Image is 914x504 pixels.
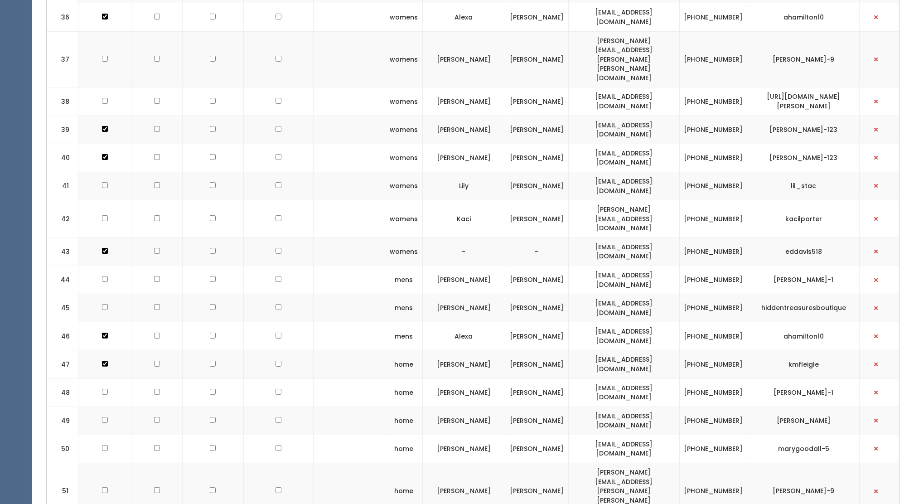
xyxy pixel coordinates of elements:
td: eddavis518 [748,237,859,266]
td: marygoodall-5 [748,435,859,463]
td: [PERSON_NAME] [505,322,568,350]
td: 47 [47,350,78,378]
td: kmfleigle [748,350,859,378]
td: - [505,237,568,266]
td: hiddentreasuresboutique [748,294,859,322]
td: home [385,350,423,378]
td: [PHONE_NUMBER] [679,87,748,116]
td: [PHONE_NUMBER] [679,116,748,144]
td: [EMAIL_ADDRESS][DOMAIN_NAME] [568,350,679,378]
td: 38 [47,87,78,116]
td: 48 [47,378,78,407]
td: [PERSON_NAME] [423,294,505,322]
td: [EMAIL_ADDRESS][DOMAIN_NAME] [568,266,679,294]
td: [PERSON_NAME] [423,144,505,172]
td: [EMAIL_ADDRESS][DOMAIN_NAME] [568,322,679,350]
td: [PHONE_NUMBER] [679,322,748,350]
td: [PERSON_NAME] [505,172,568,200]
td: 46 [47,322,78,350]
td: [PERSON_NAME] [423,266,505,294]
td: 49 [47,407,78,435]
td: [EMAIL_ADDRESS][DOMAIN_NAME] [568,87,679,116]
td: [EMAIL_ADDRESS][DOMAIN_NAME] [568,378,679,407]
td: 50 [47,435,78,463]
td: [EMAIL_ADDRESS][DOMAIN_NAME] [568,407,679,435]
td: 42 [47,200,78,238]
td: [PERSON_NAME] [748,407,859,435]
td: womens [385,144,423,172]
td: 37 [47,31,78,87]
td: womens [385,3,423,31]
td: [PERSON_NAME] [423,407,505,435]
td: [EMAIL_ADDRESS][DOMAIN_NAME] [568,172,679,200]
td: home [385,435,423,463]
td: [PERSON_NAME] [505,200,568,238]
td: [PERSON_NAME][EMAIL_ADDRESS][DOMAIN_NAME] [568,200,679,238]
td: [PERSON_NAME] [423,435,505,463]
td: [PERSON_NAME]-1 [748,378,859,407]
td: 39 [47,116,78,144]
td: [PERSON_NAME] [505,144,568,172]
td: 43 [47,237,78,266]
td: [PHONE_NUMBER] [679,200,748,238]
td: [EMAIL_ADDRESS][DOMAIN_NAME] [568,294,679,322]
td: [PERSON_NAME] [505,350,568,378]
td: [PERSON_NAME]-123 [748,116,859,144]
td: [URL][DOMAIN_NAME][PERSON_NAME] [748,87,859,116]
td: [PERSON_NAME] [423,116,505,144]
td: kacilporter [748,200,859,238]
td: [PHONE_NUMBER] [679,266,748,294]
td: [PERSON_NAME] [505,87,568,116]
td: [PHONE_NUMBER] [679,237,748,266]
td: [EMAIL_ADDRESS][DOMAIN_NAME] [568,116,679,144]
td: [EMAIL_ADDRESS][DOMAIN_NAME] [568,237,679,266]
td: [PERSON_NAME]-1 [748,266,859,294]
td: womens [385,87,423,116]
td: [PERSON_NAME] [423,350,505,378]
td: [PHONE_NUMBER] [679,407,748,435]
td: mens [385,266,423,294]
td: womens [385,31,423,87]
td: Alexa [423,322,505,350]
td: [PHONE_NUMBER] [679,378,748,407]
td: mens [385,322,423,350]
td: [PERSON_NAME] [505,294,568,322]
td: 41 [47,172,78,200]
td: [PERSON_NAME][EMAIL_ADDRESS][PERSON_NAME][PERSON_NAME][DOMAIN_NAME] [568,31,679,87]
td: [EMAIL_ADDRESS][DOMAIN_NAME] [568,3,679,31]
td: [PERSON_NAME] [423,378,505,407]
td: 40 [47,144,78,172]
td: [PERSON_NAME] [505,435,568,463]
td: [PHONE_NUMBER] [679,294,748,322]
td: ahamilton10 [748,322,859,350]
td: - [423,237,505,266]
td: womens [385,237,423,266]
td: Alexa [423,3,505,31]
td: womens [385,172,423,200]
td: womens [385,116,423,144]
td: 36 [47,3,78,31]
td: lil_stac [748,172,859,200]
td: 45 [47,294,78,322]
td: [PERSON_NAME] [505,116,568,144]
td: home [385,378,423,407]
td: Kaci [423,200,505,238]
td: [PHONE_NUMBER] [679,172,748,200]
td: [PERSON_NAME] [423,87,505,116]
td: [PERSON_NAME] [505,266,568,294]
td: [PHONE_NUMBER] [679,144,748,172]
td: [PERSON_NAME] [505,378,568,407]
td: 44 [47,266,78,294]
td: womens [385,200,423,238]
td: home [385,407,423,435]
td: [PERSON_NAME] [505,407,568,435]
td: [PHONE_NUMBER] [679,3,748,31]
td: [PHONE_NUMBER] [679,350,748,378]
td: [PERSON_NAME] [505,3,568,31]
td: [EMAIL_ADDRESS][DOMAIN_NAME] [568,435,679,463]
td: [EMAIL_ADDRESS][DOMAIN_NAME] [568,144,679,172]
td: [PERSON_NAME]-9 [748,31,859,87]
td: mens [385,294,423,322]
td: [PHONE_NUMBER] [679,31,748,87]
td: [PERSON_NAME] [423,31,505,87]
